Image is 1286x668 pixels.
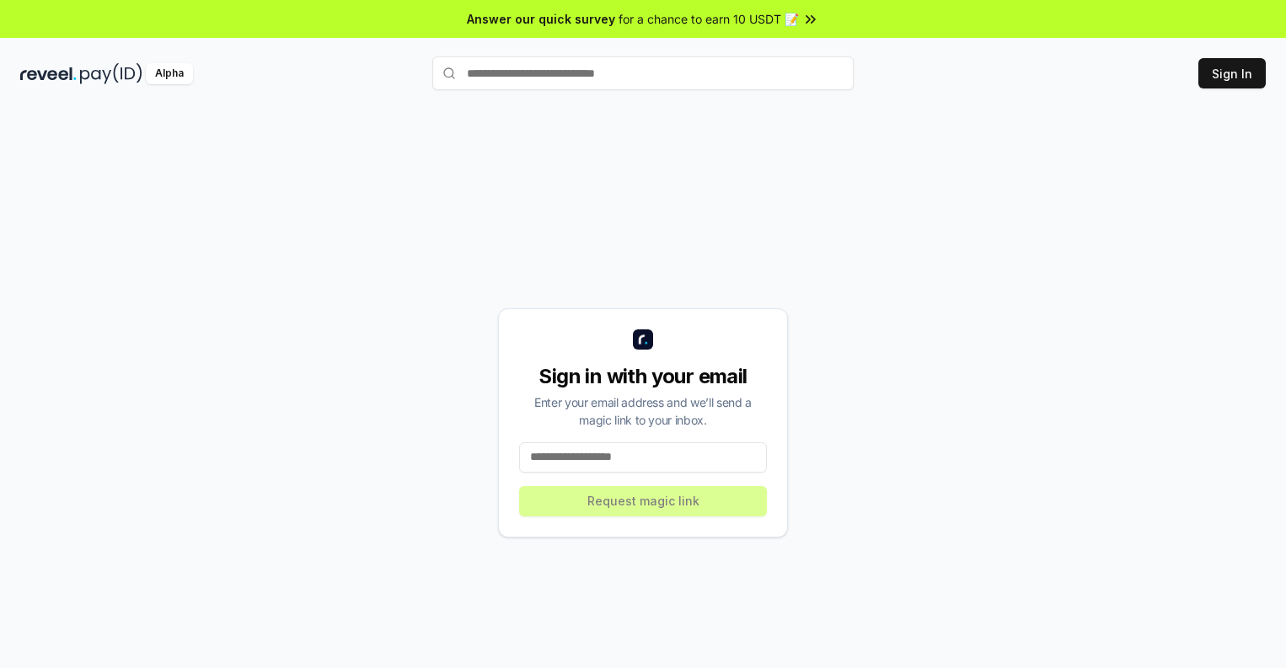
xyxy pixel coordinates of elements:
[519,393,767,429] div: Enter your email address and we’ll send a magic link to your inbox.
[20,63,77,84] img: reveel_dark
[146,63,193,84] div: Alpha
[467,10,615,28] span: Answer our quick survey
[519,363,767,390] div: Sign in with your email
[1198,58,1266,88] button: Sign In
[633,329,653,350] img: logo_small
[80,63,142,84] img: pay_id
[619,10,799,28] span: for a chance to earn 10 USDT 📝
